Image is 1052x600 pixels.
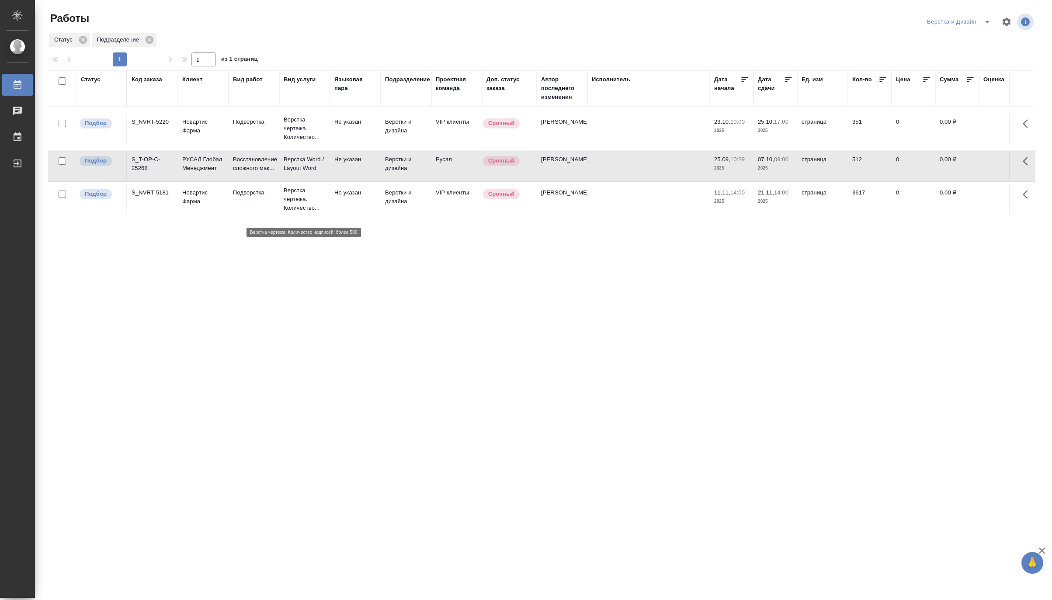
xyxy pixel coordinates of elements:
[592,75,630,84] div: Исполнитель
[758,118,774,125] p: 25.10,
[1017,184,1038,205] button: Здесь прячутся важные кнопки
[730,118,745,125] p: 10:00
[848,113,892,144] td: 351
[541,75,583,101] div: Автор последнего изменения
[431,184,482,215] td: VIP клиенты
[983,75,1004,84] div: Оценка
[92,33,156,47] div: Подразделение
[488,119,514,128] p: Срочный
[284,115,326,142] p: Верстка чертежа. Количество...
[79,118,122,129] div: Можно подбирать исполнителей
[714,118,730,125] p: 23.10,
[797,184,848,215] td: страница
[381,151,431,181] td: Верстки и дизайна
[892,113,935,144] td: 0
[182,155,224,173] p: РУСАЛ Глобал Менеджмент
[852,75,872,84] div: Кол-во
[935,113,979,144] td: 0,00 ₽
[85,119,107,128] p: Подбор
[935,184,979,215] td: 0,00 ₽
[802,75,823,84] div: Ед. изм
[758,189,774,196] p: 21.11,
[97,35,142,44] p: Подразделение
[284,186,326,212] p: Верстка чертежа. Количество...
[85,190,107,198] p: Подбор
[940,75,958,84] div: Сумма
[848,184,892,215] td: 3617
[797,113,848,144] td: страница
[486,75,532,93] div: Доп. статус заказа
[1021,552,1043,574] button: 🙏
[714,197,749,206] p: 2025
[714,75,740,93] div: Дата начала
[488,190,514,198] p: Срочный
[996,11,1017,32] span: Настроить таблицу
[896,75,910,84] div: Цена
[431,113,482,144] td: VIP клиенты
[1017,113,1038,134] button: Здесь прячутся важные кнопки
[1017,151,1038,172] button: Здесь прячутся важные кнопки
[182,75,202,84] div: Клиент
[284,155,326,173] p: Верстка Word / Layout Word
[284,75,316,84] div: Вид услуги
[436,75,478,93] div: Проектная команда
[81,75,101,84] div: Статус
[385,75,430,84] div: Подразделение
[85,156,107,165] p: Подбор
[330,151,381,181] td: Не указан
[730,189,745,196] p: 14:00
[774,156,788,163] p: 09:00
[537,113,587,144] td: [PERSON_NAME]
[758,197,793,206] p: 2025
[330,184,381,215] td: Не указан
[330,113,381,144] td: Не указан
[537,184,587,215] td: [PERSON_NAME]
[758,126,793,135] p: 2025
[758,164,793,173] p: 2025
[132,188,174,197] div: S_NVRT-5181
[848,151,892,181] td: 512
[935,151,979,181] td: 0,00 ₽
[537,151,587,181] td: [PERSON_NAME]
[925,15,996,29] div: split button
[54,35,76,44] p: Статус
[714,156,730,163] p: 25.09,
[797,151,848,181] td: страница
[79,155,122,167] div: Можно подбирать исполнителей
[334,75,376,93] div: Языковая пара
[233,75,263,84] div: Вид работ
[431,151,482,181] td: Русал
[182,188,224,206] p: Новартис Фарма
[233,155,275,173] p: Восстановление сложного мак...
[714,164,749,173] p: 2025
[758,75,784,93] div: Дата сдачи
[730,156,745,163] p: 10:29
[892,184,935,215] td: 0
[381,184,431,215] td: Верстки и дизайна
[48,11,89,25] span: Работы
[714,189,730,196] p: 11.11,
[774,118,788,125] p: 17:00
[233,118,275,126] p: Подверстка
[758,156,774,163] p: 07.10,
[774,189,788,196] p: 14:00
[1017,14,1035,30] span: Посмотреть информацию
[892,151,935,181] td: 0
[714,126,749,135] p: 2025
[182,118,224,135] p: Новартис Фарма
[381,113,431,144] td: Верстки и дизайна
[233,188,275,197] p: Подверстка
[132,75,162,84] div: Код заказа
[49,33,90,47] div: Статус
[221,54,258,66] span: из 1 страниц
[1025,554,1040,572] span: 🙏
[132,155,174,173] div: S_T-OP-C-25268
[79,188,122,200] div: Можно подбирать исполнителей
[132,118,174,126] div: S_NVRT-5220
[488,156,514,165] p: Срочный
